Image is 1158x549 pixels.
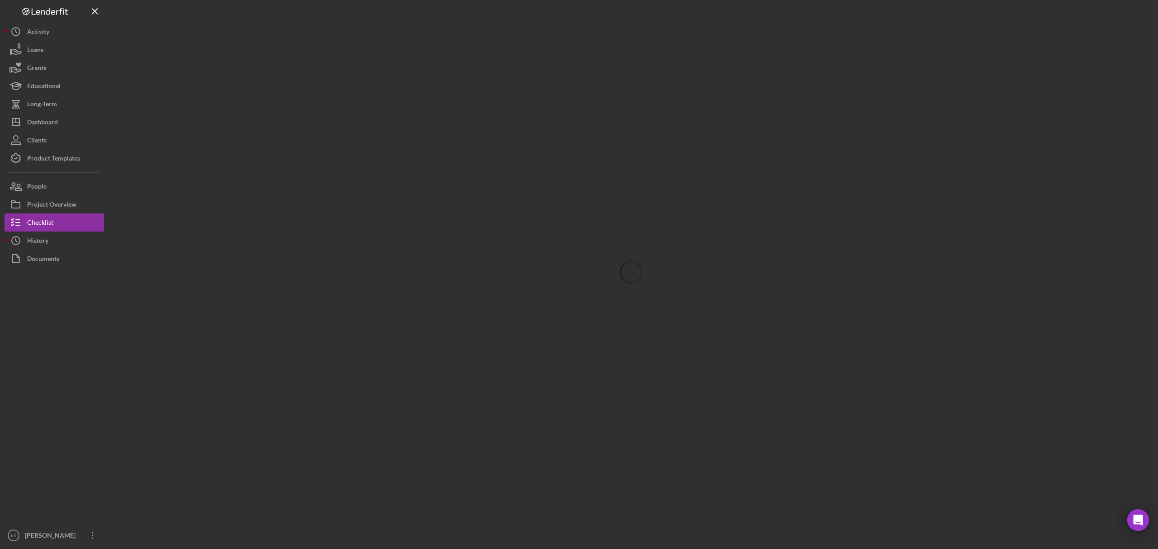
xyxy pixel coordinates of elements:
button: Project Overview [5,195,104,213]
div: Activity [27,23,49,43]
div: Product Templates [27,149,80,170]
div: Dashboard [27,113,58,133]
div: [PERSON_NAME] [23,526,81,547]
button: Documents [5,250,104,268]
div: Checklist [27,213,53,234]
button: Checklist [5,213,104,232]
button: Long-Term [5,95,104,113]
div: Clients [27,131,47,151]
button: Loans [5,41,104,59]
button: Grants [5,59,104,77]
button: LS[PERSON_NAME] [5,526,104,544]
div: Loans [27,41,43,61]
div: Educational [27,77,61,97]
div: Project Overview [27,195,76,216]
div: People [27,177,47,198]
div: Documents [27,250,59,270]
button: Educational [5,77,104,95]
button: People [5,177,104,195]
div: Open Intercom Messenger [1127,509,1149,531]
div: History [27,232,48,252]
button: Product Templates [5,149,104,167]
button: Activity [5,23,104,41]
button: Clients [5,131,104,149]
button: Dashboard [5,113,104,131]
div: Long-Term [27,95,57,115]
div: Grants [27,59,46,79]
text: LS [11,533,16,538]
button: History [5,232,104,250]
